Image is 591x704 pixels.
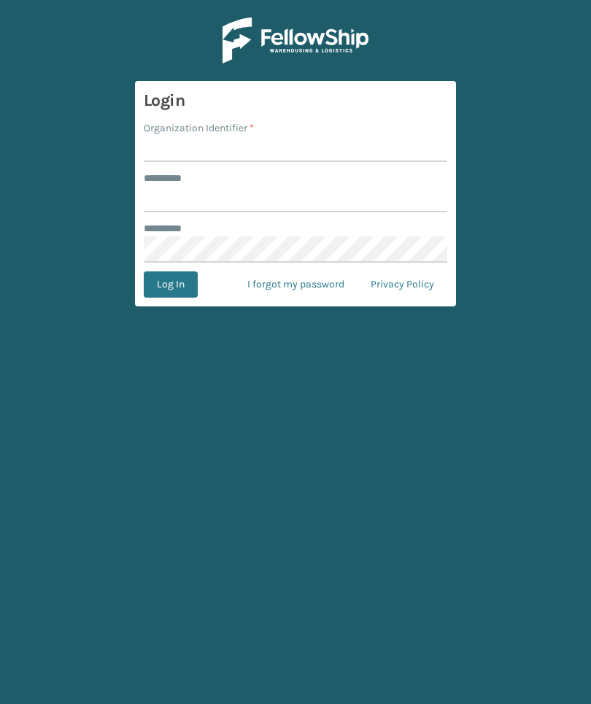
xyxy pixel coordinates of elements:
[144,90,447,112] h3: Login
[358,271,447,298] a: Privacy Policy
[144,271,198,298] button: Log In
[234,271,358,298] a: I forgot my password
[223,18,368,63] img: Logo
[144,120,254,136] label: Organization Identifier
